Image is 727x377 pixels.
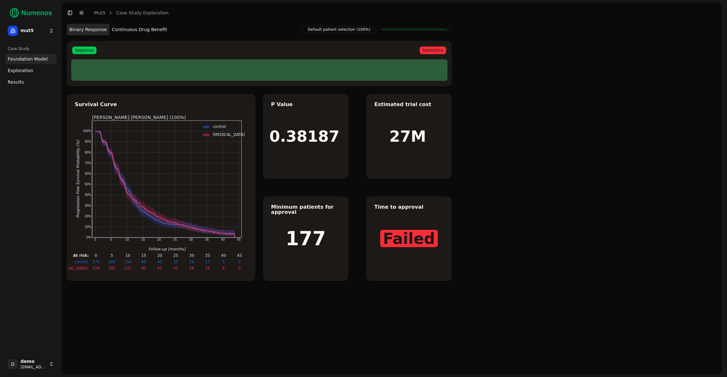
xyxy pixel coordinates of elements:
[5,77,56,87] a: Results
[173,266,178,271] text: 42
[72,46,97,54] span: Response
[124,266,131,271] text: 147
[173,238,177,241] text: 25
[148,247,186,251] text: Follow-up [months]
[5,65,56,76] a: Exploration
[110,253,113,258] text: 5
[221,253,226,258] text: 40
[189,266,194,271] text: 28
[221,238,225,241] text: 40
[75,102,247,107] div: Survival Curve
[213,124,226,129] text: control
[420,46,446,54] span: Resistance
[94,10,169,16] nav: breadcrumb
[76,140,80,218] text: Progression Free Survival Probability (%)
[116,10,168,16] a: Case Study Exploration
[124,260,131,264] text: 158
[189,260,194,264] text: 26
[5,5,56,21] img: Numenos
[84,193,91,197] text: 40%
[302,26,376,33] span: Default patient selection (100%)
[67,24,109,35] button: Binary Response
[157,253,162,258] text: 20
[205,260,210,264] text: 13
[84,225,91,229] text: 10%
[213,132,245,137] text: [MEDICAL_DATA]
[173,260,178,264] text: 35
[189,238,193,241] text: 30
[108,260,115,264] text: 286
[84,172,91,175] text: 60%
[83,129,91,133] text: 100%
[84,204,91,207] text: 30%
[109,24,170,35] button: Continuous Drug Benefit
[222,260,225,264] text: 5
[86,236,91,239] text: 0%
[95,253,97,258] text: 0
[8,359,18,369] span: D
[286,229,326,248] h1: 177
[21,364,46,370] span: [EMAIL_ADDRESS]
[141,253,146,258] text: 15
[5,23,56,38] button: mut5
[92,260,99,264] text: 375
[173,253,178,258] text: 25
[205,266,210,271] text: 16
[84,151,91,154] text: 80%
[141,260,146,264] text: 80
[205,238,209,241] text: 35
[237,238,241,241] text: 45
[237,253,242,258] text: 45
[21,359,46,364] span: demo
[205,253,210,258] text: 35
[189,253,194,258] text: 30
[55,266,89,271] text: [MEDICAL_DATA]:
[141,238,145,241] text: 15
[380,230,438,247] span: Failed
[8,56,48,62] span: Foundation Model
[94,10,105,16] a: mut5
[141,266,146,271] text: 95
[92,266,99,271] text: 379
[222,266,225,271] text: 6
[8,79,24,85] span: Results
[125,253,130,258] text: 10
[21,28,46,34] span: mut5
[389,129,426,144] h1: 27M
[5,54,56,64] a: Foundation Model
[74,260,89,264] text: control:
[125,238,129,241] text: 10
[157,238,161,241] text: 20
[73,253,89,258] text: At risk:
[108,266,115,271] text: 291
[92,115,186,120] text: [PERSON_NAME] [PERSON_NAME] (100%)
[84,161,91,165] text: 70%
[238,260,241,264] text: 0
[8,67,33,74] span: Exploration
[94,238,96,241] text: 0
[84,182,91,186] text: 50%
[84,140,91,144] text: 90%
[84,214,91,218] text: 20%
[5,356,56,372] button: Ddemo[EMAIL_ADDRESS]
[157,260,162,264] text: 49
[269,129,340,144] h1: 0.38187
[110,238,112,241] text: 5
[157,266,162,271] text: 61
[5,44,56,54] div: Case Study
[238,266,241,271] text: 0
